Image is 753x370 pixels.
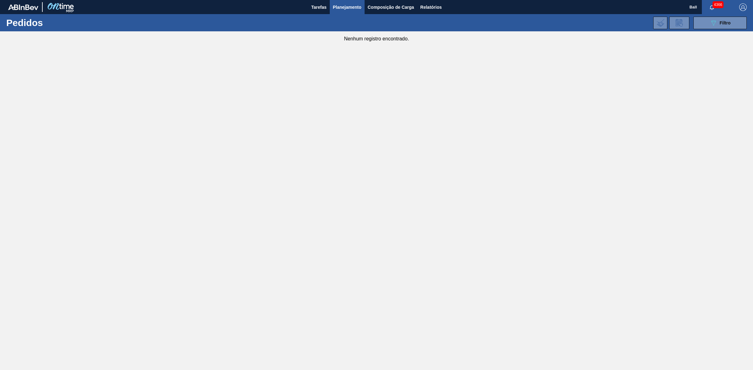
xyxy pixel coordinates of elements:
[702,3,722,12] button: Notificações
[693,17,747,29] button: Filtro
[8,4,38,10] img: TNhmsLtSVTkK8tSr43FrP2fwEKptu5GPRR3wAAAABJRU5ErkJggg==
[333,3,361,11] span: Planejamento
[6,19,103,26] h1: Pedidos
[368,3,414,11] span: Composição de Carga
[653,17,667,29] div: Importar Negociações dos Pedidos
[739,3,747,11] img: Logout
[311,3,327,11] span: Tarefas
[669,17,689,29] div: Solicitação de Revisão de Pedidos
[713,1,724,8] span: 4366
[720,20,731,25] span: Filtro
[420,3,442,11] span: Relatórios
